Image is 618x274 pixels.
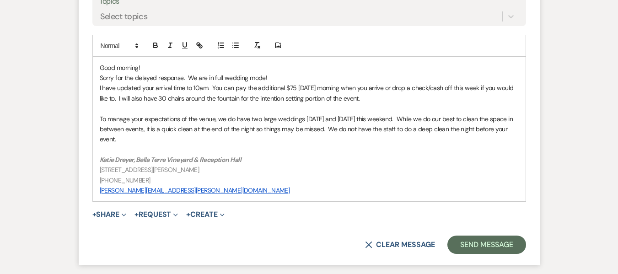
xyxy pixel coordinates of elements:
[100,83,519,103] p: I have updated your arrival time to 10am. You can pay the additional $75 [DATE] morning when you ...
[100,63,519,73] p: Good morning!
[100,114,519,145] p: To manage your expectations of the venue, we do have two large weddings [DATE] and [DATE] this we...
[447,236,526,254] button: Send Message
[365,241,435,248] button: Clear message
[100,73,519,83] p: Sorry for the delayed response. We are in full wedding mode!
[134,211,178,218] button: Request
[186,211,190,218] span: +
[186,211,224,218] button: Create
[100,11,148,23] div: Select topics
[134,211,139,218] span: +
[100,186,290,194] a: [PERSON_NAME][EMAIL_ADDRESS][PERSON_NAME][DOMAIN_NAME]
[92,211,97,218] span: +
[100,176,150,184] span: [PHONE_NUMBER]
[92,211,127,218] button: Share
[100,166,199,174] span: [STREET_ADDRESS][PERSON_NAME]
[100,156,241,164] em: Katie Dreyer, Bella Terre Vineyard & Reception Hall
